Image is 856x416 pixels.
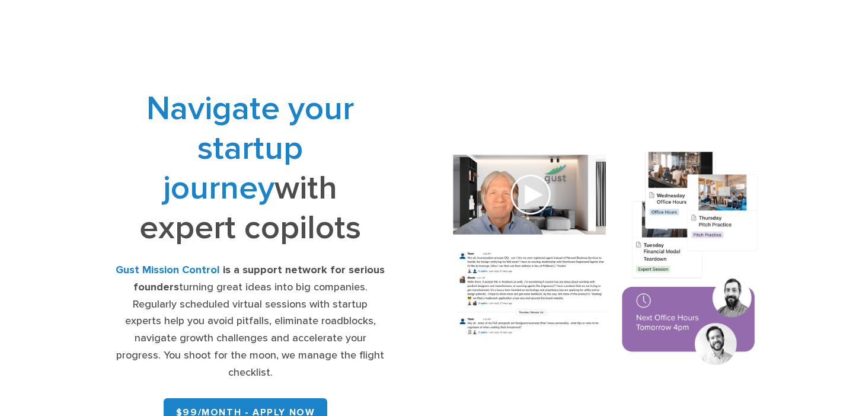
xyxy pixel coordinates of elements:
[146,89,354,208] span: Navigate your startup journey
[133,264,385,293] strong: is a support network for serious founders
[115,89,385,248] h1: with expert copilots
[437,139,775,380] img: Composition of calendar events, a video call presentation, and chat rooms
[115,262,385,382] div: turning great ideas into big companies. Regularly scheduled virtual sessions with startup experts...
[116,264,220,276] strong: Gust Mission Control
